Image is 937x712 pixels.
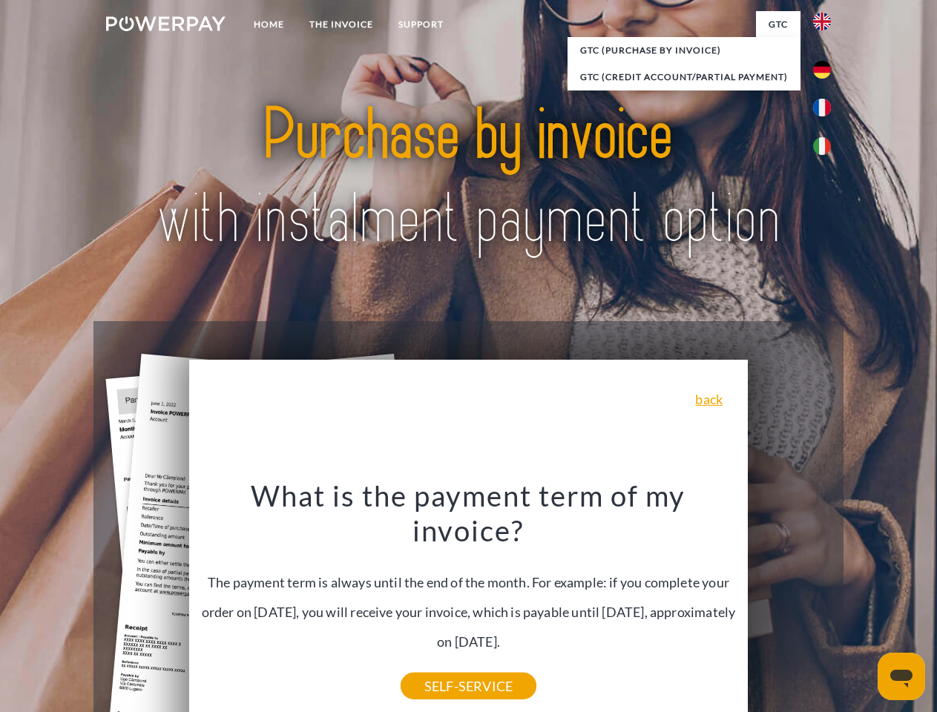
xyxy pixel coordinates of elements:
[386,11,456,38] a: Support
[756,11,800,38] a: GTC
[297,11,386,38] a: THE INVOICE
[568,37,800,64] a: GTC (Purchase by invoice)
[106,16,226,31] img: logo-powerpay-white.svg
[813,99,831,116] img: fr
[813,137,831,155] img: it
[695,392,723,406] a: back
[198,478,740,686] div: The payment term is always until the end of the month. For example: if you complete your order on...
[142,71,795,284] img: title-powerpay_en.svg
[878,653,925,700] iframe: Button to launch messaging window
[241,11,297,38] a: Home
[401,673,536,699] a: SELF-SERVICE
[813,13,831,30] img: en
[568,64,800,90] a: GTC (Credit account/partial payment)
[198,478,740,549] h3: What is the payment term of my invoice?
[813,61,831,79] img: de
